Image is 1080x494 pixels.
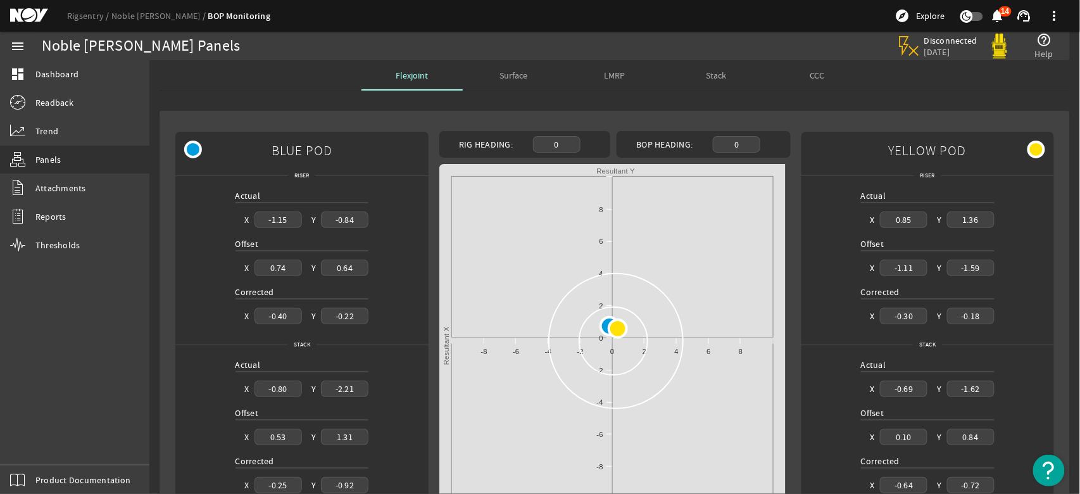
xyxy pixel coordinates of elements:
[861,407,884,419] span: Offset
[987,34,1012,59] img: Yellowpod.svg
[235,407,259,419] span: Offset
[947,429,995,445] div: 0.84
[706,71,726,80] span: Stack
[924,46,978,58] span: [DATE]
[480,348,487,355] text: -8
[870,383,875,395] div: X
[870,262,875,274] div: X
[861,359,886,370] span: Actual
[1017,8,1032,23] mat-icon: support_agent
[880,477,927,493] div: -0.64
[254,477,302,493] div: -0.25
[599,206,603,213] text: 8
[917,9,945,22] span: Explore
[35,474,130,486] span: Product Documentation
[937,479,941,491] div: Y
[35,182,86,194] span: Attachments
[1039,1,1070,31] button: more_vert
[35,239,80,251] span: Thresholds
[245,262,249,274] div: X
[890,6,950,26] button: Explore
[254,260,302,275] div: 0.74
[880,260,927,275] div: -1.11
[235,238,259,250] span: Offset
[235,359,261,370] span: Actual
[913,338,942,351] span: Stack
[889,136,967,165] span: YELLOW POD
[947,260,995,275] div: -1.59
[937,383,941,395] div: Y
[914,169,941,182] span: Riser
[444,138,528,151] div: Rig Heading:
[287,338,317,351] span: Stack
[311,383,316,395] div: Y
[880,381,927,396] div: -0.69
[947,381,995,396] div: -1.62
[991,9,1004,23] button: 14
[513,348,519,355] text: -6
[35,96,73,109] span: Readback
[272,136,332,165] span: BLUE POD
[810,71,825,80] span: CCC
[235,286,274,298] span: Corrected
[861,238,884,250] span: Offset
[35,68,78,80] span: Dashboard
[443,327,450,365] text: Resultant X
[870,213,875,226] div: X
[533,136,581,152] div: 0
[599,237,603,245] text: 6
[235,455,274,467] span: Corrected
[254,429,302,445] div: 0.53
[35,125,58,137] span: Trend
[254,212,302,227] div: -1.15
[245,310,249,322] div: X
[321,381,368,396] div: -2.21
[599,270,603,277] text: 4
[321,260,368,275] div: 0.64
[311,213,316,226] div: Y
[10,39,25,54] mat-icon: menu
[1037,32,1052,47] mat-icon: help_outline
[10,66,25,82] mat-icon: dashboard
[245,383,249,395] div: X
[311,262,316,274] div: Y
[67,10,111,22] a: Rigsentry
[288,169,315,182] span: Riser
[880,212,927,227] div: 0.85
[35,153,61,166] span: Panels
[245,213,249,226] div: X
[311,479,316,491] div: Y
[235,190,261,201] span: Actual
[870,310,875,322] div: X
[321,308,368,324] div: -0.22
[947,308,995,324] div: -0.18
[321,477,368,493] div: -0.92
[596,431,603,438] text: -6
[605,71,625,80] span: LMRP
[895,8,910,23] mat-icon: explore
[111,10,208,22] a: Noble [PERSON_NAME]
[42,40,241,53] div: Noble [PERSON_NAME] Panels
[1033,455,1065,486] button: Open Resource Center
[321,212,368,227] div: -0.84
[245,431,249,443] div: X
[596,463,603,471] text: -8
[924,35,978,46] span: Disconnected
[499,71,527,80] span: Surface
[861,190,886,201] span: Actual
[861,286,900,298] span: Corrected
[870,431,875,443] div: X
[937,213,941,226] div: Y
[396,71,429,80] span: Flexjoint
[35,210,66,223] span: Reports
[254,381,302,396] div: -0.80
[947,477,995,493] div: -0.72
[254,308,302,324] div: -0.40
[990,8,1005,23] mat-icon: notifications
[880,429,927,445] div: 0.10
[706,348,710,355] text: 6
[870,479,875,491] div: X
[937,310,941,322] div: Y
[713,136,760,152] div: 0
[596,167,635,175] text: Resultant Y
